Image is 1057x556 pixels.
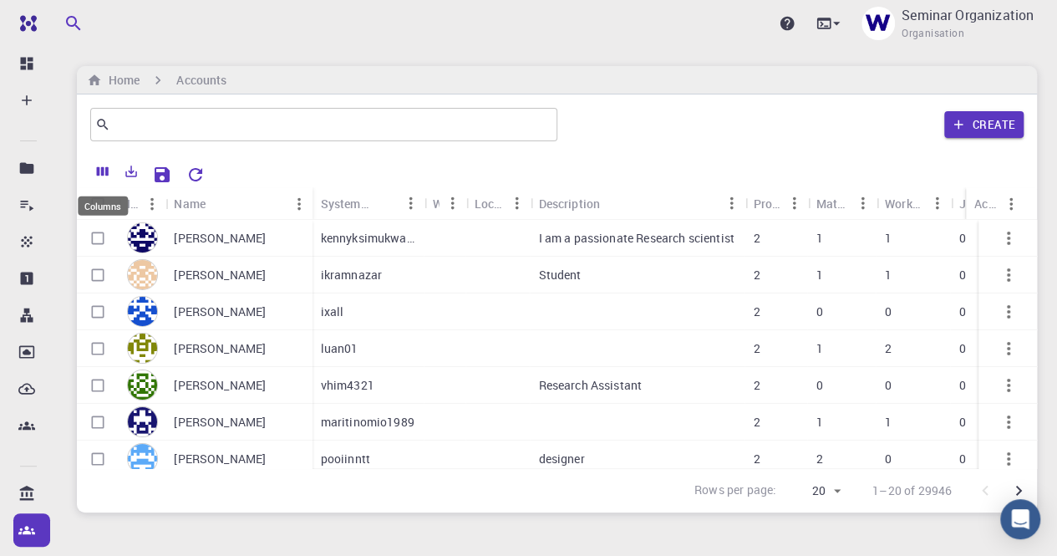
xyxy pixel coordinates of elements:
[959,377,966,394] p: 0
[465,187,530,220] div: Location
[902,25,964,42] span: Organisation
[998,191,1024,217] button: Menu
[754,304,760,320] p: 2
[127,333,158,364] img: avatar
[313,187,424,220] div: System Name
[102,71,140,89] h6: Home
[13,15,37,32] img: logo
[877,187,951,220] div: Workflows
[816,187,850,220] div: Materials
[816,340,823,357] p: 1
[206,191,232,217] button: Sort
[872,482,952,499] p: 1–20 of 29946
[816,230,823,247] p: 1
[885,340,892,357] p: 2
[174,187,206,220] div: Name
[885,414,892,431] p: 1
[321,304,344,320] p: ixall
[885,304,892,320] p: 0
[321,451,370,467] p: pooiinntt
[959,267,966,283] p: 0
[165,187,312,220] div: Name
[127,296,158,327] img: avatar
[902,5,1034,25] p: Seminar Organization
[174,340,266,357] p: [PERSON_NAME]
[397,190,424,217] button: Menu
[33,12,94,27] span: Support
[885,187,924,220] div: Workflows
[174,267,266,283] p: [PERSON_NAME]
[370,190,397,217] button: Sort
[885,230,892,247] p: 1
[145,158,179,191] button: Save Explorer Settings
[861,7,895,40] img: Seminar Organization
[694,482,776,501] p: Rows per page:
[176,71,226,89] h6: Accounts
[974,187,998,220] div: Actions
[959,230,966,247] p: 0
[783,479,846,503] div: 20
[924,190,951,217] button: Menu
[850,190,877,217] button: Menu
[885,267,892,283] p: 1
[754,340,760,357] p: 2
[808,187,877,220] div: Materials
[78,196,128,216] div: Columns
[174,414,266,431] p: [PERSON_NAME]
[179,158,212,191] button: Reset Explorer Settings
[127,443,158,474] img: avatar
[1002,474,1035,508] button: Go to next page
[944,111,1024,138] button: Create
[754,451,760,467] p: 2
[754,267,760,283] p: 2
[966,187,1024,220] div: Actions
[174,451,266,467] p: [PERSON_NAME]
[127,259,158,290] img: avatar
[321,414,414,431] p: maritinomio1989
[321,340,358,357] p: luan01
[127,406,158,437] img: avatar
[174,304,266,320] p: [PERSON_NAME]
[745,187,808,220] div: Projects
[439,190,465,217] button: Menu
[321,377,374,394] p: vhim4321
[959,340,966,357] p: 0
[754,230,760,247] p: 2
[959,414,966,431] p: 0
[127,222,158,253] img: avatar
[174,377,266,394] p: [PERSON_NAME]
[816,451,823,467] p: 2
[781,190,808,217] button: Menu
[127,187,139,220] div: Icon
[286,191,313,217] button: Menu
[321,267,383,283] p: ikramnazar
[754,187,781,220] div: Projects
[139,191,165,217] button: Menu
[432,187,439,220] div: Web
[885,451,892,467] p: 0
[530,187,744,220] div: Description
[538,187,600,220] div: Description
[321,187,371,220] div: System Name
[127,370,158,400] img: avatar
[474,187,503,220] div: Location
[754,414,760,431] p: 2
[174,230,266,247] p: [PERSON_NAME]
[503,190,530,217] button: Menu
[959,187,968,220] div: Jobs
[119,187,165,220] div: Icon
[84,71,230,89] nav: breadcrumb
[885,377,892,394] p: 0
[816,377,823,394] p: 0
[1000,499,1040,539] div: Open Intercom Messenger
[754,377,760,394] p: 2
[719,190,745,217] button: Menu
[321,230,416,247] p: kennyksimukwayi
[117,158,145,185] button: Export
[816,267,823,283] p: 1
[89,158,117,185] button: Columns
[538,230,734,247] p: I am a passionate Research scientist
[538,377,642,394] p: Research Assistant
[538,451,584,467] p: designer
[959,304,966,320] p: 0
